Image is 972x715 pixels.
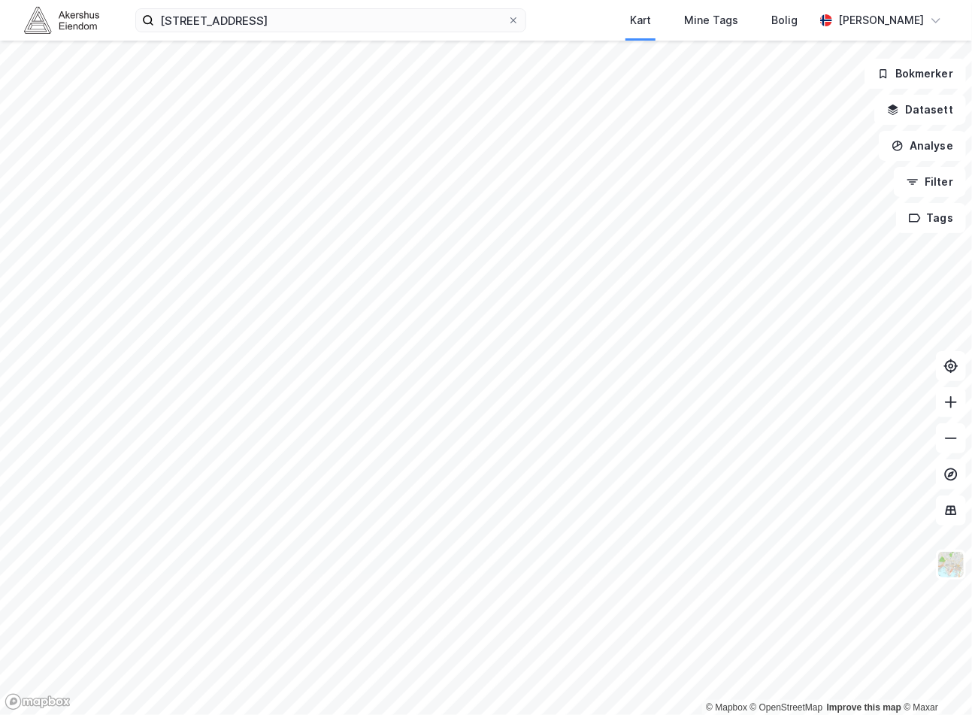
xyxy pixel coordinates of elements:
a: Mapbox [706,702,747,713]
button: Analyse [879,131,966,161]
button: Tags [896,203,966,233]
a: Mapbox homepage [5,693,71,710]
img: Z [937,550,965,579]
a: Improve this map [827,702,901,713]
div: Kart [630,11,651,29]
a: OpenStreetMap [750,702,823,713]
button: Datasett [874,95,966,125]
button: Bokmerker [865,59,966,89]
img: akershus-eiendom-logo.9091f326c980b4bce74ccdd9f866810c.svg [24,7,99,33]
div: Kontrollprogram for chat [897,643,972,715]
div: Mine Tags [684,11,738,29]
button: Filter [894,167,966,197]
div: Bolig [771,11,798,29]
input: Søk på adresse, matrikkel, gårdeiere, leietakere eller personer [154,9,507,32]
div: [PERSON_NAME] [838,11,924,29]
iframe: Chat Widget [897,643,972,715]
